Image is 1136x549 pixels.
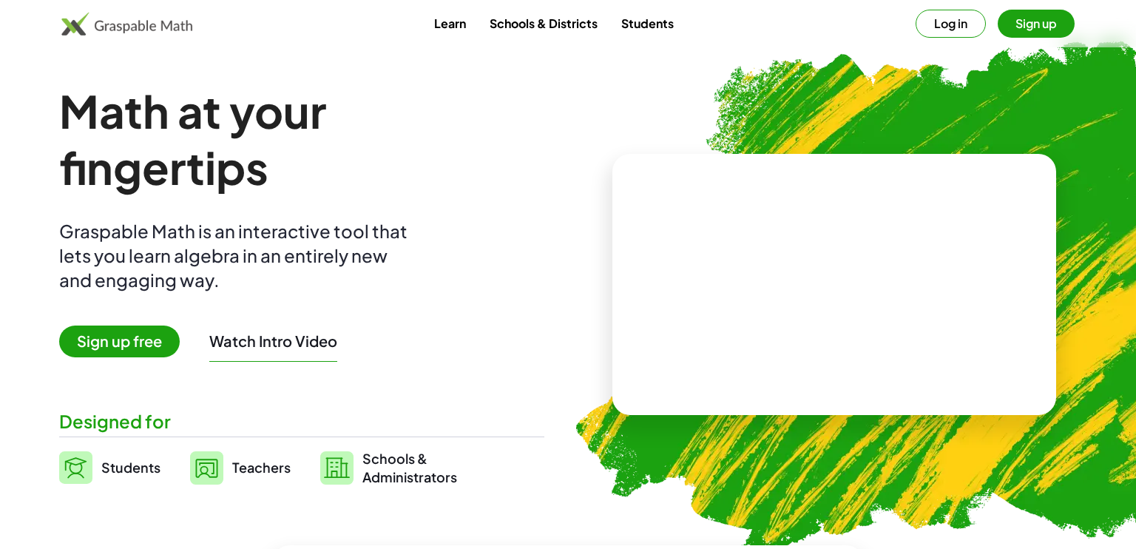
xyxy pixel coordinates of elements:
img: svg%3e [320,451,354,485]
video: What is this? This is dynamic math notation. Dynamic math notation plays a central role in how Gr... [723,229,945,340]
span: Schools & Administrators [362,449,457,486]
a: Students [609,10,686,37]
a: Learn [422,10,478,37]
button: Sign up [998,10,1075,38]
span: Sign up free [59,326,180,357]
a: Teachers [190,449,291,486]
div: Graspable Math is an interactive tool that lets you learn algebra in an entirely new and engaging... [59,219,414,292]
button: Watch Intro Video [209,331,337,351]
span: Students [101,459,160,476]
h1: Math at your fingertips [59,83,530,195]
a: Schools &Administrators [320,449,457,486]
img: svg%3e [190,451,223,485]
span: Teachers [232,459,291,476]
a: Students [59,449,160,486]
a: Schools & Districts [478,10,609,37]
div: Designed for [59,409,544,434]
img: svg%3e [59,451,92,484]
button: Log in [916,10,986,38]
